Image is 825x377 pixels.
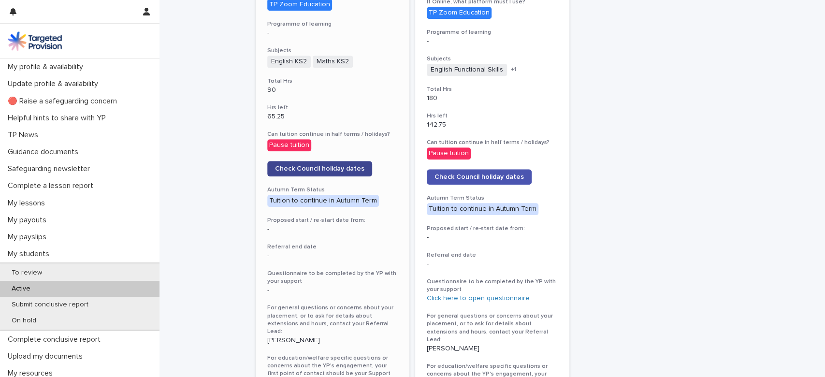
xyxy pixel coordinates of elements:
[267,252,398,260] p: -
[267,130,398,138] h3: Can tuition continue in half terms / holidays?
[4,79,106,88] p: Update profile & availability
[267,195,379,207] div: Tuition to continue in Autumn Term
[427,278,558,293] h3: Questionnaire to be completed by the YP with your support
[427,55,558,63] h3: Subjects
[4,199,53,208] p: My lessons
[427,94,558,102] p: 180
[427,147,471,159] div: Pause tuition
[267,113,398,121] p: 65.25
[427,194,558,202] h3: Autumn Term Status
[427,64,507,76] span: English Functional Skills
[4,301,96,309] p: Submit conclusive report
[267,86,398,94] p: 90
[427,233,558,242] p: -
[4,114,114,123] p: Helpful hints to share with YP
[4,62,91,72] p: My profile & availability
[267,56,311,68] span: English KS2
[4,285,38,293] p: Active
[267,186,398,194] h3: Autumn Term Status
[275,165,364,172] span: Check Council holiday dates
[4,317,44,325] p: On hold
[427,37,558,45] p: -
[267,336,398,345] p: [PERSON_NAME]
[267,287,398,295] p: -
[267,104,398,112] h3: Hrs left
[267,20,398,28] h3: Programme of learning
[267,304,398,335] h3: For general questions or concerns about your placement, or to ask for details about extensions an...
[8,31,62,51] img: M5nRWzHhSzIhMunXDL62
[267,243,398,251] h3: Referral end date
[427,112,558,120] h3: Hrs left
[427,345,558,353] p: [PERSON_NAME]
[267,29,398,37] p: -
[313,56,353,68] span: Maths KS2
[267,47,398,55] h3: Subjects
[4,216,54,225] p: My payouts
[267,77,398,85] h3: Total Hrs
[427,312,558,344] h3: For general questions or concerns about your placement, or to ask for details about extensions an...
[267,225,398,233] p: -
[4,147,86,157] p: Guidance documents
[427,251,558,259] h3: Referral end date
[267,139,311,151] div: Pause tuition
[4,352,90,361] p: Upload my documents
[267,161,372,176] a: Check Council holiday dates
[4,249,57,259] p: My students
[4,335,108,344] p: Complete conclusive report
[427,86,558,93] h3: Total Hrs
[427,295,530,302] a: Click here to open questionnaire
[427,7,492,19] div: TP Zoom Education
[4,164,98,174] p: Safeguarding newsletter
[4,232,54,242] p: My payslips
[427,260,558,268] p: -
[4,269,50,277] p: To review
[4,97,125,106] p: 🔴 Raise a safeguarding concern
[427,139,558,146] h3: Can tuition continue in half terms / holidays?
[427,225,558,232] h3: Proposed start / re-start date from:
[427,203,538,215] div: Tuition to continue in Autumn Term
[267,270,398,285] h3: Questionnaire to be completed by the YP with your support
[427,169,532,185] a: Check Council holiday dates
[267,217,398,224] h3: Proposed start / re-start date from:
[427,121,558,129] p: 142.75
[511,67,516,72] span: + 1
[434,174,524,180] span: Check Council holiday dates
[4,130,46,140] p: TP News
[4,181,101,190] p: Complete a lesson report
[427,29,558,36] h3: Programme of learning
